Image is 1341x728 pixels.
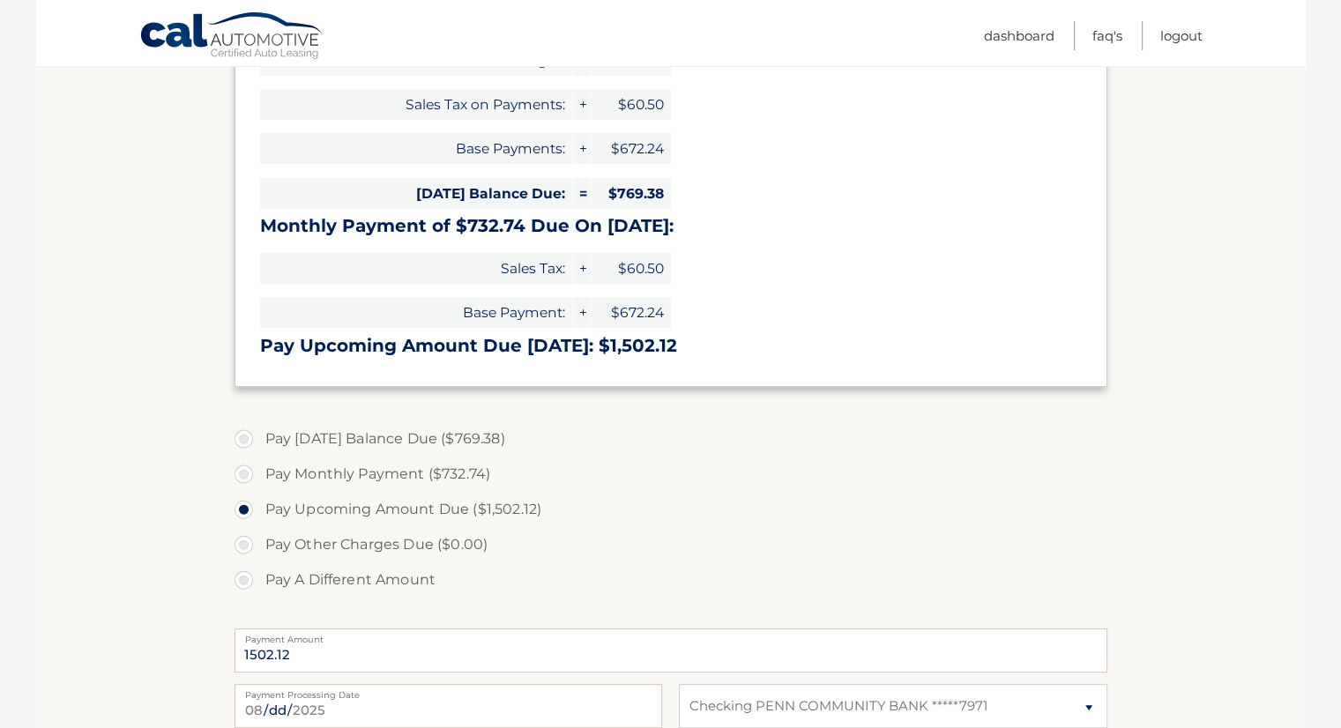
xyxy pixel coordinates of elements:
a: Cal Automotive [139,11,324,63]
span: Base Payment: [260,297,572,328]
span: [DATE] Balance Due: [260,178,572,209]
span: $672.24 [592,297,671,328]
a: Logout [1160,21,1203,50]
label: Pay A Different Amount [235,562,1107,598]
label: Pay [DATE] Balance Due ($769.38) [235,421,1107,457]
span: Sales Tax on Payments: [260,89,572,120]
span: $769.38 [592,178,671,209]
h3: Pay Upcoming Amount Due [DATE]: $1,502.12 [260,335,1082,357]
span: + [573,89,591,120]
label: Payment Processing Date [235,684,662,698]
span: + [573,133,591,164]
span: + [573,253,591,284]
label: Pay Other Charges Due ($0.00) [235,527,1107,562]
span: Base Payments: [260,133,572,164]
label: Payment Amount [235,628,1107,643]
span: Sales Tax: [260,253,572,284]
span: $672.24 [592,133,671,164]
span: = [573,178,591,209]
a: FAQ's [1092,21,1122,50]
span: $60.50 [592,89,671,120]
input: Payment Date [235,684,662,728]
span: $60.50 [592,253,671,284]
a: Dashboard [984,21,1054,50]
label: Pay Monthly Payment ($732.74) [235,457,1107,492]
span: + [573,297,591,328]
h3: Monthly Payment of $732.74 Due On [DATE]: [260,215,1082,237]
label: Pay Upcoming Amount Due ($1,502.12) [235,492,1107,527]
input: Payment Amount [235,628,1107,672]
